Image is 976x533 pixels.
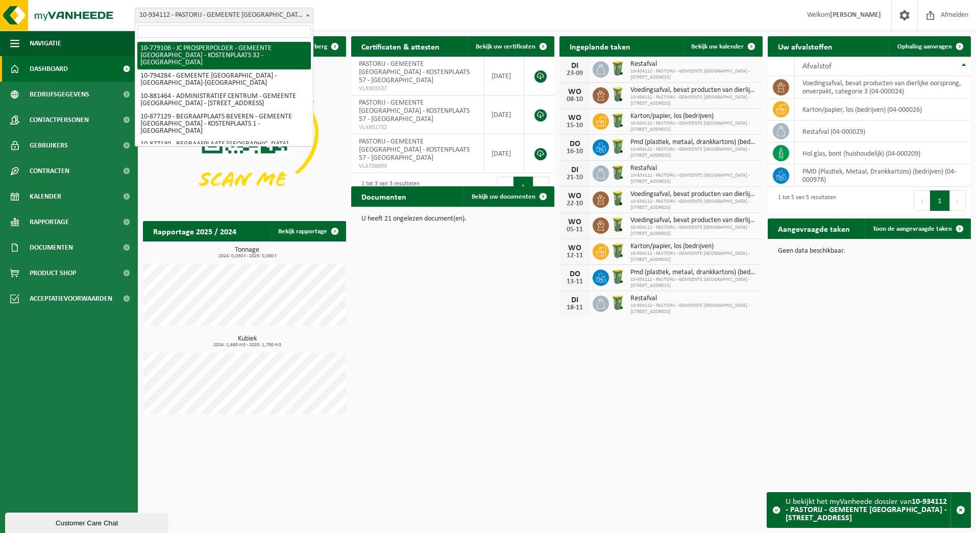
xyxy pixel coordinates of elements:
iframe: chat widget [5,511,170,533]
div: WO [565,88,585,96]
span: Documenten [30,235,73,260]
li: 10-877129 - BEGRAAFPLAATS BEVEREN - GEMEENTE [GEOGRAPHIC_DATA] - KOSTENPLAATS 1 - [GEOGRAPHIC_DATA] [137,110,311,138]
img: WB-0240-HPE-GN-51 [609,242,626,259]
button: Previous [914,190,930,211]
div: 12-11 [565,252,585,259]
h3: Kubiek [148,335,346,348]
span: PASTORIJ - GEMEENTE [GEOGRAPHIC_DATA] - KOSTENPLAATS 57 - [GEOGRAPHIC_DATA] [359,99,470,123]
a: Bekijk uw documenten [463,186,553,207]
span: VLA708899 [359,162,476,171]
h2: Documenten [351,186,417,206]
div: WO [565,244,585,252]
h3: Tonnage [148,247,346,259]
span: VLA903337 [359,85,476,93]
img: WB-0240-HPE-GN-51 [609,60,626,77]
span: Voedingsafval, bevat producten van dierlijke oorsprong, onverpakt, categorie 3 [630,86,758,94]
span: Product Shop [30,260,76,286]
span: Gebruikers [30,133,68,158]
img: WB-0240-HPE-GN-51 [609,268,626,285]
span: PASTORIJ - GEMEENTE [GEOGRAPHIC_DATA] - KOSTENPLAATS 57 - [GEOGRAPHIC_DATA] [359,60,470,84]
a: Bekijk uw certificaten [468,36,553,57]
span: Kalender [30,184,61,209]
span: Voedingsafval, bevat producten van dierlijke oorsprong, onverpakt, categorie 3 [630,216,758,225]
div: 16-10 [565,148,585,155]
button: Next [533,177,549,197]
a: Toon de aangevraagde taken [865,219,970,239]
span: 10-934112 - PASTORIJ - GEMEENTE [GEOGRAPHIC_DATA] - [STREET_ADDRESS] [630,251,758,263]
a: Ophaling aanvragen [889,36,970,57]
span: Afvalstof [802,62,832,70]
img: WB-0140-HPE-GN-50 [609,216,626,233]
span: 10-934112 - PASTORIJ - GEMEENTE [GEOGRAPHIC_DATA] - [STREET_ADDRESS] [630,120,758,133]
td: hol glas, bont (huishoudelijk) (04-000209) [795,142,971,164]
li: 10-877130 - BEGRAAFPLAATS [GEOGRAPHIC_DATA] - GEMEENTE [GEOGRAPHIC_DATA] - [GEOGRAPHIC_DATA] 20 -... [137,138,311,165]
span: Toon de aangevraagde taken [873,226,952,232]
span: Bekijk uw certificaten [476,43,535,50]
div: WO [565,192,585,200]
h2: Aangevraagde taken [768,219,860,238]
div: WO [565,114,585,122]
div: 18-11 [565,304,585,311]
span: Restafval [630,295,758,303]
span: Restafval [630,60,758,68]
div: WO [565,218,585,226]
li: 10-881464 - ADMINISTRATIEF CENTRUM - GEMEENTE [GEOGRAPHIC_DATA] - [STREET_ADDRESS] [137,90,311,110]
td: voedingsafval, bevat producten van dierlijke oorsprong, onverpakt, categorie 3 (04-000024) [795,76,971,99]
span: Restafval [630,164,758,173]
span: PASTORIJ - GEMEENTE [GEOGRAPHIC_DATA] - KOSTENPLAATS 57 - [GEOGRAPHIC_DATA] [359,138,470,162]
a: Bekijk uw kalender [683,36,762,57]
span: 2024: 0,030 t - 2025: 0,000 t [148,254,346,259]
td: karton/papier, los (bedrijven) (04-000026) [795,99,971,120]
h2: Certificaten & attesten [351,36,450,56]
img: WB-0240-HPE-GN-51 [609,112,626,129]
div: 1 tot 5 van 5 resultaten [773,189,836,212]
td: [DATE] [484,57,524,95]
span: Verberg [305,43,327,50]
td: PMD (Plastiek, Metaal, Drankkartons) (bedrijven) (04-000978) [795,164,971,187]
span: 10-934112 - PASTORIJ - GEMEENTE [GEOGRAPHIC_DATA] - [STREET_ADDRESS] [630,199,758,211]
div: 1 tot 3 van 3 resultaten [356,176,420,198]
h2: Uw afvalstoffen [768,36,843,56]
div: 22-10 [565,200,585,207]
button: Verberg [297,36,345,57]
p: Geen data beschikbaar. [778,248,961,255]
span: 10-934112 - PASTORIJ - GEMEENTE [GEOGRAPHIC_DATA] - [STREET_ADDRESS] [630,225,758,237]
button: 1 [514,177,533,197]
a: Bekijk rapportage [270,221,345,241]
span: Bedrijfsgegevens [30,82,89,107]
td: [DATE] [484,95,524,134]
button: Next [950,190,966,211]
span: Voedingsafval, bevat producten van dierlijke oorsprong, onverpakt, categorie 3 [630,190,758,199]
img: WB-0240-HPE-GN-51 [609,164,626,181]
span: Ophaling aanvragen [897,43,952,50]
span: Acceptatievoorwaarden [30,286,112,311]
p: U heeft 21 ongelezen document(en). [361,215,544,223]
div: DI [565,296,585,304]
span: 10-934112 - PASTORIJ - GEMEENTE [GEOGRAPHIC_DATA] - [STREET_ADDRESS] [630,94,758,107]
div: 15-10 [565,122,585,129]
span: 10-934112 - PASTORIJ - GEMEENTE [GEOGRAPHIC_DATA] - [STREET_ADDRESS] [630,68,758,81]
span: 10-934112 - PASTORIJ - GEMEENTE [GEOGRAPHIC_DATA] - [STREET_ADDRESS] [630,277,758,289]
td: restafval (04-000029) [795,120,971,142]
td: [DATE] [484,134,524,173]
span: 10-934112 - PASTORIJ - GEMEENTE BEVEREN - KOSTENPLAATS 57 - BEVEREN-WAAS [135,8,313,22]
span: Rapportage [30,209,69,235]
strong: 10-934112 - PASTORIJ - GEMEENTE [GEOGRAPHIC_DATA] - [STREET_ADDRESS] [786,498,947,522]
span: 2024: 1,680 m3 - 2025: 1,700 m3 [148,343,346,348]
span: Dashboard [30,56,68,82]
button: 1 [930,190,950,211]
span: Pmd (plastiek, metaal, drankkartons) (bedrijven) [630,138,758,147]
img: WB-0240-HPE-GN-51 [609,138,626,155]
span: Karton/papier, los (bedrijven) [630,243,758,251]
li: 10-794284 - GEMEENTE [GEOGRAPHIC_DATA] - [GEOGRAPHIC_DATA]-[GEOGRAPHIC_DATA] [137,69,311,90]
h2: Ingeplande taken [559,36,641,56]
div: 13-11 [565,278,585,285]
div: 21-10 [565,174,585,181]
span: 10-934112 - PASTORIJ - GEMEENTE [GEOGRAPHIC_DATA] - [STREET_ADDRESS] [630,173,758,185]
div: 08-10 [565,96,585,103]
strong: [PERSON_NAME] [830,11,881,19]
li: 10-779106 - JC PROSPERPOLDER - GEMEENTE [GEOGRAPHIC_DATA] - KOSTENPLAATS 32 - [GEOGRAPHIC_DATA] [137,42,311,69]
span: Bekijk uw documenten [472,193,535,200]
span: Navigatie [30,31,61,56]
